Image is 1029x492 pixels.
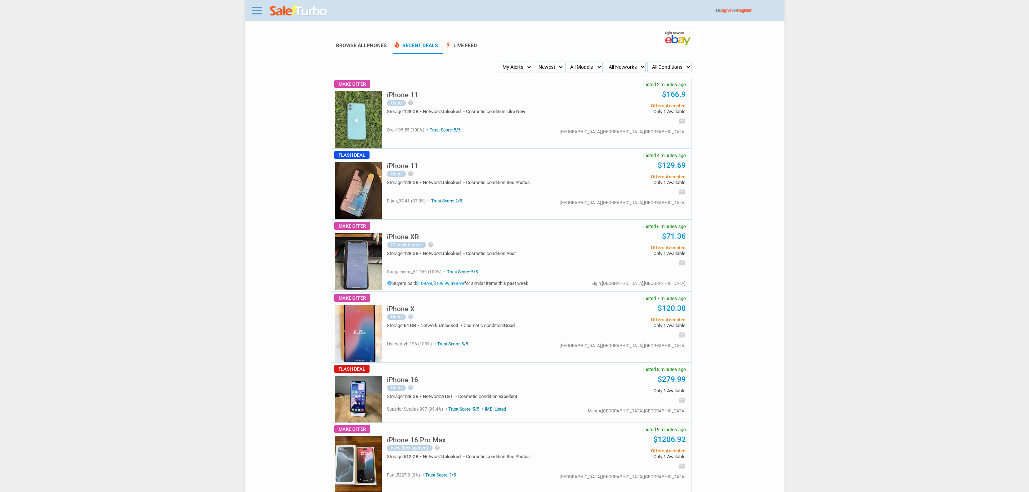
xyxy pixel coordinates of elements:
a: iPhone 11 [387,164,418,169]
a: local_fire_departmentRecent Deals [393,43,438,54]
a: Register [737,8,751,13]
span: or [733,8,751,13]
span: bolt [444,41,452,48]
span: 64 GB [404,323,416,328]
a: $166.9 [662,90,686,99]
span: Only 1 Available [577,323,685,328]
div: [GEOGRAPHIC_DATA],[GEOGRAPHIC_DATA],[GEOGRAPHIC_DATA] [560,344,685,348]
span: Unlocked [441,109,461,114]
div: Cosmetic condition: [466,180,530,185]
div: IC Lock Issues [387,242,426,248]
span: Trust Score: 5/5 [444,407,479,412]
span: Listed 9 minutes ago [643,427,686,432]
span: See Photos [506,180,530,185]
div: Network: [423,251,466,256]
span: Excellent [498,394,517,399]
div: Cosmetic condition: [466,109,525,114]
h5: Buyers paid , , for similar items this past week. [387,280,529,286]
div: Network: [423,394,458,399]
div: Network: [423,109,466,114]
span: Only 1 Available [577,388,685,393]
div: Storage: [387,109,423,114]
h5: iPhone 16 Pro Max [387,437,446,443]
span: Only 1 Available [577,109,685,114]
span: Make Offer [334,425,370,433]
span: Trust Score: 5/5 [433,341,468,346]
div: [GEOGRAPHIC_DATA],[GEOGRAPHIC_DATA],[GEOGRAPHIC_DATA] [560,130,685,134]
i: help [408,314,413,319]
span: IMEI Listed [480,407,506,412]
div: Elgin,[GEOGRAPHIC_DATA],[GEOGRAPHIC_DATA] [591,281,685,286]
span: Offers Accepted [577,103,685,108]
i: email [678,259,685,267]
span: Make Offer [334,80,370,88]
span: Unlocked [439,323,458,328]
span: Trust Score: ?/5 [421,473,456,478]
div: Mentor,[GEOGRAPHIC_DATA],[GEOGRAPHIC_DATA] [588,409,685,413]
div: Cosmetic condition: [466,251,516,256]
a: $109.99 [433,281,449,286]
a: $129.69 [658,161,686,170]
div: Storage: [387,454,423,459]
a: $279.99 [658,375,686,384]
img: saleturbo.com - Online Deals and Discount Coupons [270,5,328,18]
i: email [678,331,685,339]
div: Network: [423,180,466,185]
span: listeramyb 196 (100%) [387,341,432,346]
a: boltLive Feed [444,43,477,54]
div: Network: [423,454,466,459]
a: $109.99 [416,281,432,286]
img: s-l225.jpg [335,376,382,422]
i: email [678,117,685,125]
span: AT&T [441,394,453,399]
span: gadgetseme_61 369 (100%) [387,269,442,274]
h5: iPhone XR [387,233,419,240]
span: Listed 2 minutes ago [643,82,686,87]
span: farr_5227 0 (0%) [387,473,420,478]
span: See Photos [506,454,530,459]
span: Only 1 Available [577,454,685,459]
span: Phones [367,43,387,48]
span: Flash Deal [334,151,370,159]
div: [GEOGRAPHIC_DATA],[GEOGRAPHIC_DATA],[GEOGRAPHIC_DATA] [560,475,685,479]
span: local_fire_department [393,41,401,48]
img: s-l225.jpg [335,162,382,219]
span: Hi! [716,8,721,13]
a: Sign In [721,8,733,13]
i: help [408,100,413,106]
span: Listed 6 minutes ago [643,224,686,229]
div: Cosmetic condition: [464,323,515,328]
span: 128 GB [404,180,419,185]
div: Cosmetic condition: [458,394,517,399]
div: [GEOGRAPHIC_DATA],[GEOGRAPHIC_DATA],[GEOGRAPHIC_DATA] [560,201,685,205]
span: etjan_97 41 (83.8%) [387,198,426,203]
span: Trust Score: 5/5 [425,128,461,133]
i: email [678,188,685,196]
span: Offers Accepted [577,174,685,179]
span: Listed 8 minutes ago [643,367,686,372]
span: Listed 4 minutes ago [643,153,686,158]
div: Storage: [387,323,420,328]
a: $71.36 [662,232,686,241]
i: help [434,445,440,451]
span: Poor [506,251,516,256]
span: 128 GB [404,251,419,256]
span: Listed 7 minutes ago [643,296,686,301]
div: New (box opened) [387,445,433,451]
h5: iPhone X [387,305,415,312]
span: Good [504,323,515,328]
a: Browse AllPhones [336,43,387,48]
span: Offers Accepted [577,317,685,322]
img: s-l225.jpg [335,305,382,362]
img: s-l225.jpg [335,233,382,290]
span: Make Offer [334,222,370,230]
span: Make Offer [334,294,370,302]
a: iPhone 16 [387,378,418,383]
div: Used [387,385,406,391]
div: Storage: [387,394,423,399]
span: Unlocked [441,454,461,459]
a: $1206.92 [653,435,686,444]
div: Network: [420,323,464,328]
span: Trust Score: 2/5 [427,198,462,203]
h5: iPhone 11 [387,91,418,98]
